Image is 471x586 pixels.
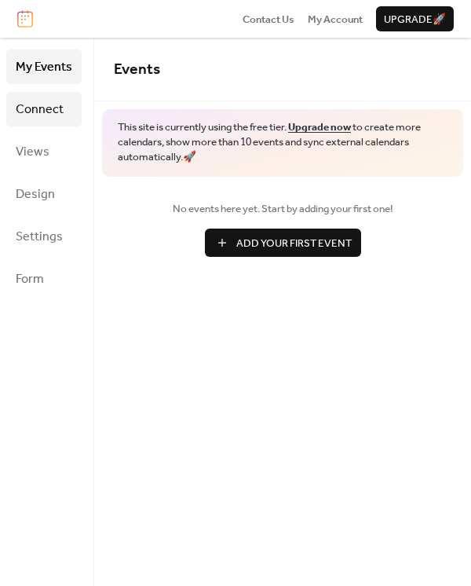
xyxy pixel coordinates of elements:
img: logo [17,10,33,27]
span: Views [16,140,49,165]
a: Settings [6,219,82,254]
span: Contact Us [243,12,294,27]
button: Upgrade🚀 [376,6,454,31]
span: No events here yet. Start by adding your first one! [114,201,451,217]
span: Form [16,267,44,292]
span: Events [114,55,160,84]
span: Upgrade 🚀 [384,12,446,27]
span: My Account [308,12,363,27]
a: My Events [6,49,82,84]
span: My Events [16,55,72,80]
a: Add Your First Event [114,229,451,257]
a: Contact Us [243,11,294,27]
button: Add Your First Event [205,229,361,257]
span: Design [16,182,55,207]
span: Settings [16,225,63,250]
span: Add Your First Event [236,236,352,251]
a: Upgrade now [288,117,351,137]
a: Design [6,177,82,211]
span: Connect [16,97,64,123]
a: Connect [6,92,82,126]
span: This site is currently using the free tier. to create more calendars, show more than 10 events an... [118,120,447,165]
a: My Account [308,11,363,27]
a: Form [6,262,82,296]
a: Views [6,134,82,169]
